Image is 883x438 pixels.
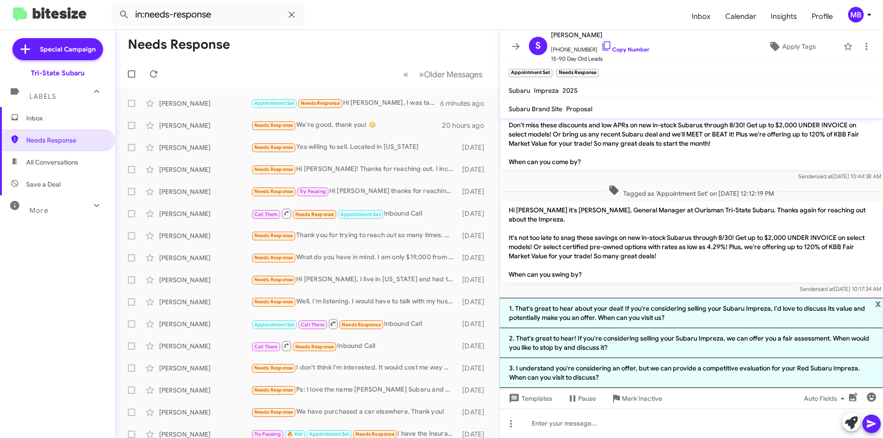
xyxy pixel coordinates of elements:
span: [PERSON_NAME] [551,29,649,40]
a: Calendar [718,3,763,30]
span: Templates [507,390,552,407]
span: Call Them [301,322,325,328]
div: [DATE] [458,187,492,196]
button: Pause [560,390,603,407]
div: Inbound Call [251,340,458,352]
div: [PERSON_NAME] [159,297,251,307]
input: Search [111,4,304,26]
span: Appointment Set [309,431,350,437]
span: Pause [578,390,596,407]
div: Well, I'm listening. I would have to talk with my husband about this. [251,296,458,307]
button: Auto Fields [797,390,855,407]
div: [DATE] [458,231,492,240]
span: said at [816,173,832,180]
span: Needs Response [254,166,293,172]
span: [PHONE_NUMBER] [551,40,649,54]
span: Sender [DATE] 10:17:34 AM [800,285,881,292]
span: Needs Response [254,144,293,150]
span: « [403,68,408,80]
p: Hi [PERSON_NAME] it's [PERSON_NAME], General Manager at Ourisman Tri-State Subaru. Thanks again f... [501,202,881,283]
div: [PERSON_NAME] [159,231,251,240]
span: Needs Response [254,122,293,128]
div: [DATE] [458,297,492,307]
span: Impreza [534,86,559,95]
span: Save a Deal [26,180,61,189]
div: [DATE] [458,165,492,174]
span: All Conversations [26,158,78,167]
span: 15-90 Day Old Leads [551,54,649,63]
div: [PERSON_NAME] [159,319,251,329]
span: Sender [DATE] 10:44:38 AM [798,173,881,180]
span: Needs Response [254,387,293,393]
span: Needs Response [254,255,293,261]
div: [PERSON_NAME] [159,99,251,108]
span: More [29,206,48,215]
div: [DATE] [458,253,492,262]
span: x [875,298,881,309]
span: Needs Response [254,365,293,371]
div: 20 hours ago [442,121,492,130]
span: Needs Response [301,100,340,106]
div: Tri-State Subaru [31,68,85,78]
div: [DATE] [458,364,492,373]
span: » [419,68,424,80]
span: Subaru Brand Site [509,105,562,113]
span: Needs Response [26,136,104,145]
div: [DATE] [458,209,492,218]
span: Subaru [509,86,530,95]
button: Templates [499,390,560,407]
div: [DATE] [458,319,492,329]
div: [PERSON_NAME] [159,364,251,373]
button: Next [413,65,488,84]
span: 🔥 Hot [287,431,303,437]
small: Appointment Set [509,69,552,77]
div: [PERSON_NAME] [159,253,251,262]
span: Tagged as 'Appointment Set' on [DATE] 12:12:19 PM [605,185,778,198]
span: Needs Response [342,322,381,328]
div: Ps: I love the name [PERSON_NAME] Subaru and glad I will still have it on my car license plate fr... [251,385,458,395]
h1: Needs Response [128,37,230,52]
button: MB [840,7,873,23]
li: 3. I understand you're considering an offer, but we can provide a competitive evaluation for your... [499,358,883,388]
div: Hi [PERSON_NAME] thanks for reaching out. Let's chat late next week. I'm out of town now but will... [251,186,458,197]
span: said at [818,285,834,292]
span: Needs Response [254,233,293,239]
span: Special Campaign [40,45,96,54]
button: Previous [398,65,414,84]
div: MB [848,7,864,23]
div: [DATE] [458,386,492,395]
a: Inbox [684,3,718,30]
span: Needs Response [355,431,395,437]
nav: Page navigation example [398,65,488,84]
span: Try Pausing [299,188,326,194]
span: Needs Response [254,299,293,305]
div: Hi [PERSON_NAME], I live in [US_STATE] and had the car delivered here, so can't really come in 🙂. [251,274,458,285]
li: 1. That's great to hear about your deal! If you're considering selling your Subaru Impreza, I'd l... [499,298,883,328]
div: [PERSON_NAME] [159,165,251,174]
span: Inbox [26,114,104,123]
span: Needs Response [254,277,293,283]
span: Try Pausing [254,431,281,437]
div: [DATE] [458,275,492,284]
span: Older Messages [424,69,482,80]
div: [PERSON_NAME] [159,187,251,196]
a: Insights [763,3,804,30]
span: Labels [29,92,56,101]
li: 2. That's great to hear! If you're considering selling your Subaru Impreza, we can offer you a fa... [499,328,883,358]
span: Needs Response [254,409,293,415]
a: Profile [804,3,840,30]
div: [DATE] [458,143,492,152]
span: S [535,39,541,53]
span: Appointment Set [254,322,295,328]
div: [PERSON_NAME] [159,408,251,417]
div: [PERSON_NAME] [159,386,251,395]
span: Auto Fields [804,390,848,407]
a: Special Campaign [12,38,103,60]
div: Inbound Call [251,208,458,219]
button: Apply Tags [745,38,839,55]
span: Needs Response [254,188,293,194]
div: [PERSON_NAME] [159,341,251,351]
span: Apply Tags [782,38,816,55]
